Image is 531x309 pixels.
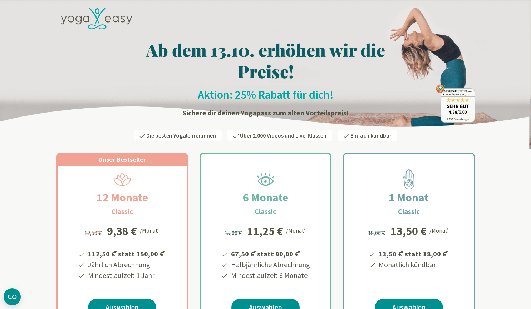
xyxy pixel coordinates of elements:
span: Einfach kündbar [350,132,392,139]
h2: Aktion: 25% Rabatt für dich! [56,88,475,102]
li: 67,50 € statt 90,00 € [230,247,310,259]
span: 15,00 € [225,229,244,236]
h2: 12 Monate [79,189,165,206]
h3: Classic [255,206,276,217]
span: Die besten Yogalehrer:innen [146,132,216,139]
li: Halbjährliche Abrechnung [230,259,310,270]
h2: 6 Monate [226,189,305,206]
span: 18,00 € [368,229,387,236]
button: CMP-Widget öffnen [4,288,21,305]
span: Über 2.000 Videos und Live-Klassen [240,132,326,139]
h3: Classic [398,206,420,217]
img: ausgezeichnet_badge.png [436,84,475,123]
div: /Monat [140,225,160,235]
li: Mindestlaufzeit 6 Monate [230,270,310,281]
h2: 1 Monat [372,189,446,206]
span: Unser Bestseller [98,155,146,164]
strong: Sichere dir deinen Yogapass zum alten Vorteilspreis! [182,108,349,117]
div: 11,25 € [247,225,283,237]
div: /Monat [429,225,450,235]
div: /Monat [286,225,306,235]
li: Jährlich Abrechnung [87,259,166,270]
span: 12,50 € [84,229,103,236]
li: Monatlich kündbar [378,259,449,270]
div: 9,38 € [107,225,137,237]
div: 13,50 € [390,225,427,237]
h3: Classic [111,206,133,217]
li: 13,50 € statt 18,00 € [378,247,449,259]
li: Mindestlaufzeit 1 Jahr [87,270,166,281]
li: 112,50 € statt 150,00 € [87,247,166,259]
h1: Ab dem 13.10. erhöhen wir die Preise! [56,39,475,82]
